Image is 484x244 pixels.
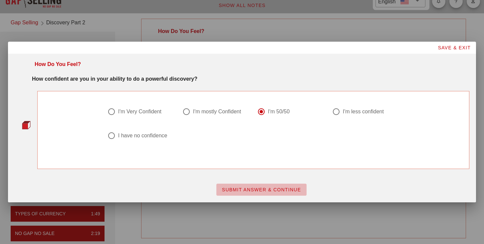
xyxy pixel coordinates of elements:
[22,121,31,129] img: question-bullet-actve.png
[437,45,471,50] span: SAVE & EXIT
[118,132,167,139] div: I have no confidence
[35,60,81,68] div: How Do You Feel?
[343,108,384,115] div: I'm less confident
[193,108,241,115] div: I'm mostly Confident
[268,108,290,115] div: I'm 50/50
[216,184,307,196] button: SUBMIT ANSWER & CONTINUE
[32,76,197,82] strong: How confident are you in your ability to do a powerful discovery?
[118,108,161,115] div: I'm Very Confident
[222,187,301,192] span: SUBMIT ANSWER & CONTINUE
[432,42,476,54] button: SAVE & EXIT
